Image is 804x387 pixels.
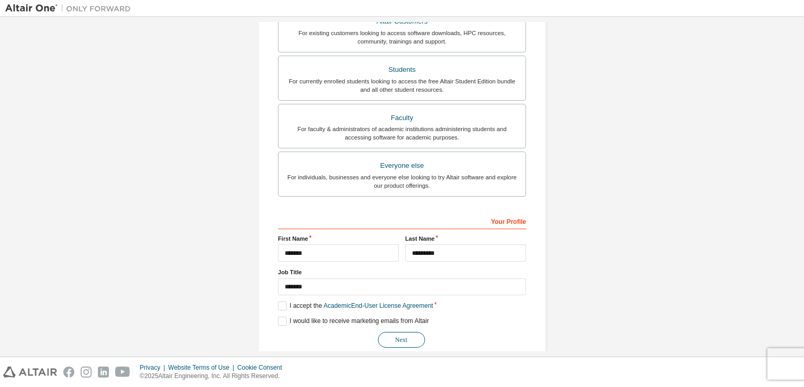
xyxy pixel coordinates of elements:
div: Your Profile [278,212,526,229]
div: Students [285,62,519,77]
img: linkedin.svg [98,367,109,378]
button: Next [378,332,425,348]
div: For existing customers looking to access software downloads, HPC resources, community, trainings ... [285,29,519,46]
p: © 2025 Altair Engineering, Inc. All Rights Reserved. [140,372,288,381]
label: Job Title [278,268,526,276]
img: facebook.svg [63,367,74,378]
div: Cookie Consent [237,363,288,372]
div: Privacy [140,363,168,372]
div: For individuals, businesses and everyone else looking to try Altair software and explore our prod... [285,173,519,190]
label: I would like to receive marketing emails from Altair [278,317,429,326]
img: youtube.svg [115,367,130,378]
label: First Name [278,234,399,243]
label: Last Name [405,234,526,243]
a: Academic End-User License Agreement [323,302,433,309]
div: For faculty & administrators of academic institutions administering students and accessing softwa... [285,125,519,142]
img: Altair One [5,3,136,14]
div: For currently enrolled students looking to access the free Altair Student Edition bundle and all ... [285,77,519,94]
label: I accept the [278,302,433,310]
div: Faculty [285,111,519,125]
img: instagram.svg [81,367,92,378]
div: Everyone else [285,158,519,173]
img: altair_logo.svg [3,367,57,378]
div: Website Terms of Use [168,363,237,372]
